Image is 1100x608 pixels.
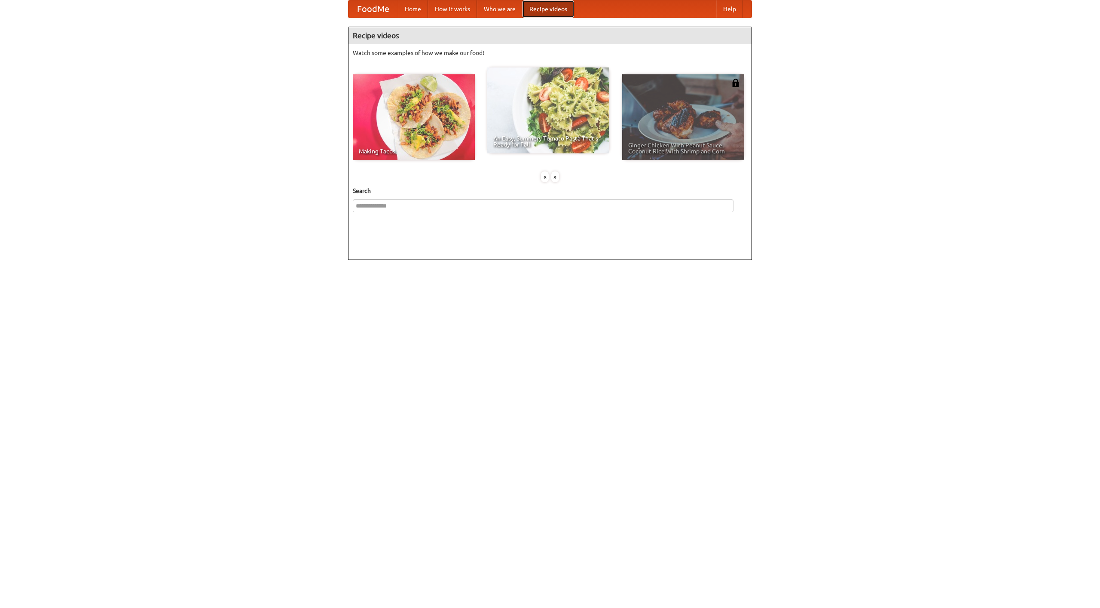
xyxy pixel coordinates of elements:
a: Recipe videos [522,0,574,18]
a: An Easy, Summery Tomato Pasta That's Ready for Fall [487,67,609,153]
a: How it works [428,0,477,18]
a: FoodMe [348,0,398,18]
a: Home [398,0,428,18]
div: » [551,171,559,182]
span: An Easy, Summery Tomato Pasta That's Ready for Fall [493,135,603,147]
span: Making Tacos [359,148,469,154]
img: 483408.png [731,79,740,87]
a: Help [716,0,743,18]
a: Who we are [477,0,522,18]
p: Watch some examples of how we make our food! [353,49,747,57]
h5: Search [353,186,747,195]
a: Making Tacos [353,74,475,160]
h4: Recipe videos [348,27,752,44]
div: « [541,171,549,182]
